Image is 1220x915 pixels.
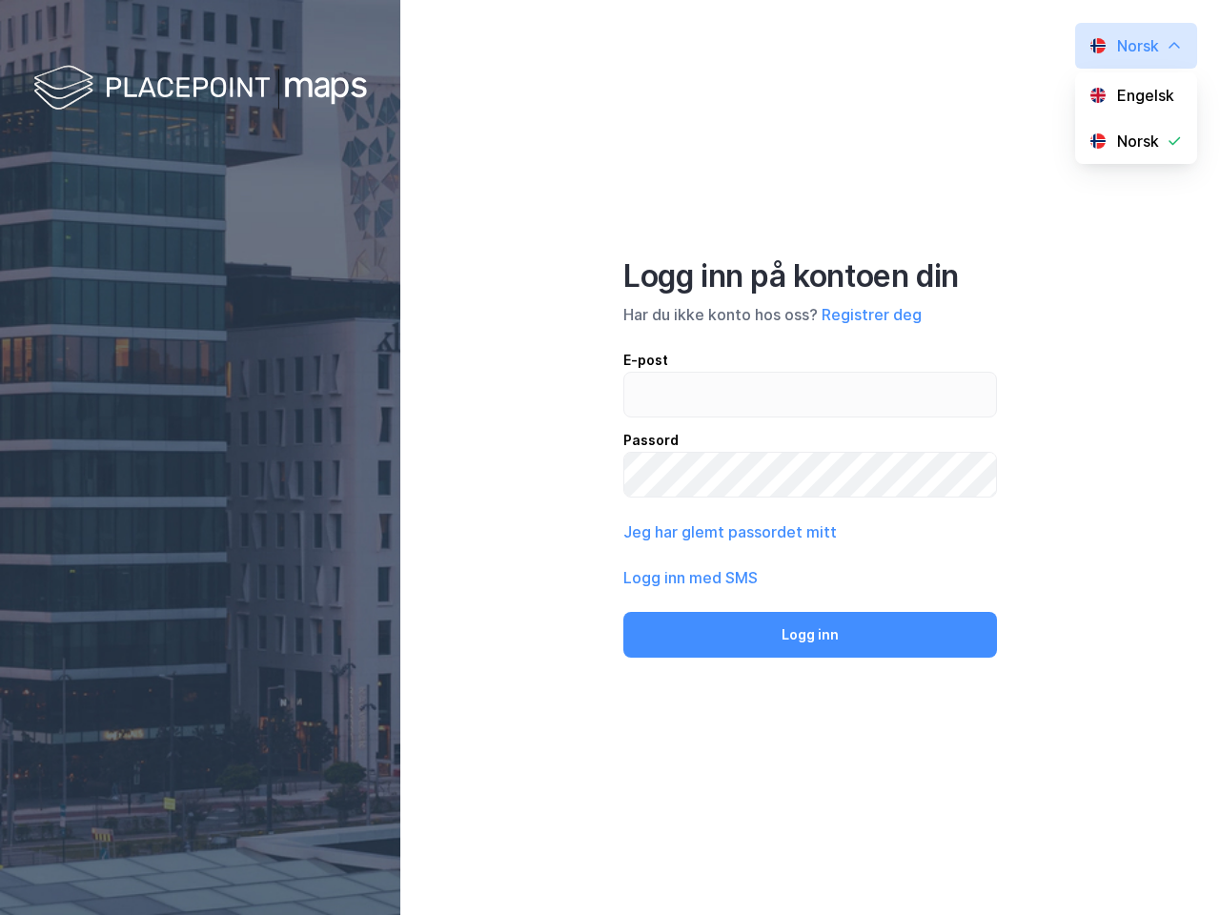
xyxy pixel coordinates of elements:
[623,612,997,658] button: Logg inn
[623,429,997,452] div: Passord
[623,566,758,589] button: Logg inn med SMS
[1117,84,1174,107] div: Engelsk
[1125,823,1220,915] iframe: Chat Widget
[623,520,837,543] button: Jeg har glemt passordet mitt
[1117,130,1159,152] div: Norsk
[33,61,367,117] img: logo-white.f07954bde2210d2a523dddb988cd2aa7.svg
[1117,34,1159,57] div: Norsk
[623,349,997,372] div: E-post
[623,303,997,326] div: Har du ikke konto hos oss?
[623,257,997,295] div: Logg inn på kontoen din
[822,303,922,326] button: Registrer deg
